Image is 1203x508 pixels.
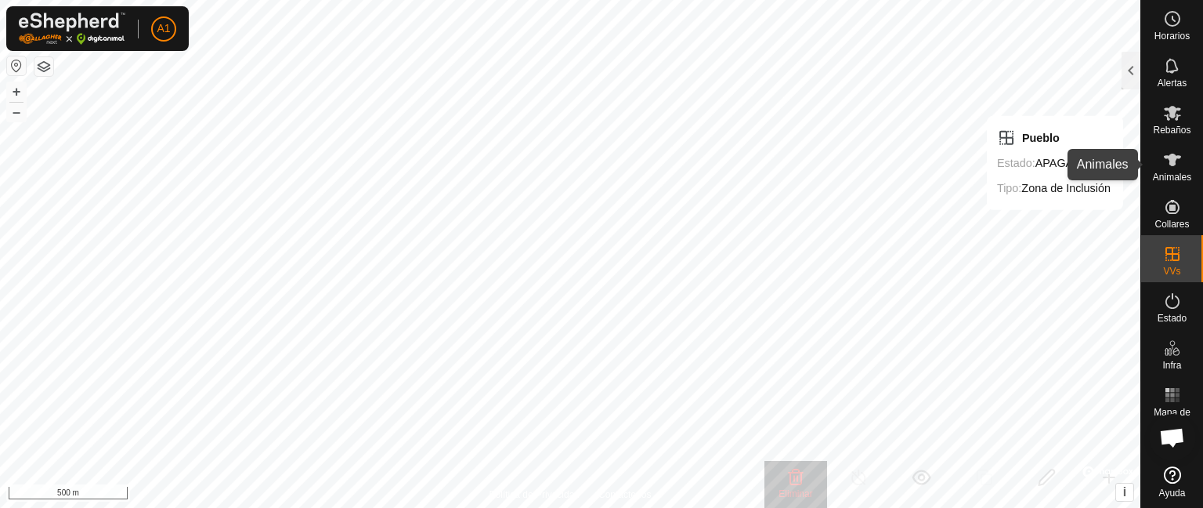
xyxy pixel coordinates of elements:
span: Estado [1158,314,1187,323]
div: Zona de Inclusión [997,179,1111,198]
span: Alertas [1158,78,1187,88]
span: Mapa de Calor [1145,408,1199,426]
button: i [1116,484,1133,501]
div: Pueblo [997,129,1111,147]
img: Logo Gallagher [19,13,125,45]
span: Infra [1162,361,1181,370]
a: Contáctenos [598,488,651,502]
a: Política de Privacidad [490,488,580,502]
span: A1 [157,20,170,37]
label: Estado: [997,157,1035,169]
span: Animales [1153,172,1191,182]
label: Tipo: [997,182,1021,194]
span: Horarios [1154,31,1190,41]
button: – [7,103,26,122]
div: APAGADO [997,154,1111,172]
span: Ayuda [1159,488,1186,498]
button: Capas del Mapa [34,57,53,76]
span: VVs [1163,267,1180,276]
span: Rebaños [1153,125,1190,135]
a: Ayuda [1141,460,1203,504]
div: Chat abierto [1149,414,1196,461]
button: Restablecer Mapa [7,56,26,75]
span: i [1123,485,1126,499]
span: Collares [1154,220,1189,229]
button: + [7,82,26,101]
